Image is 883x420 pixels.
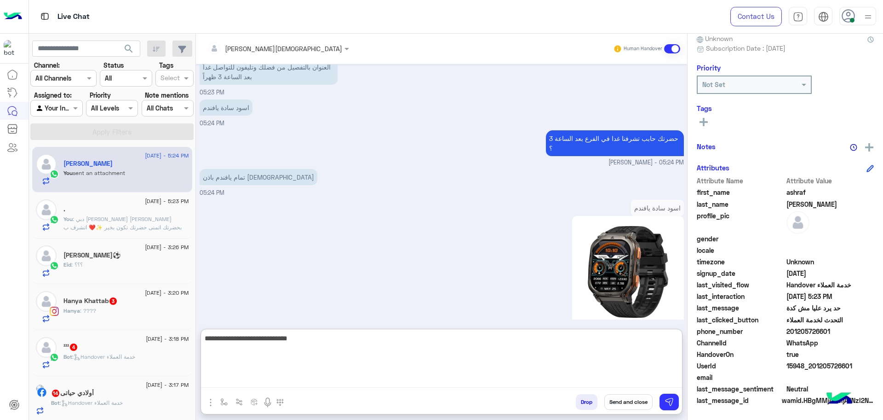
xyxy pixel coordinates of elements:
span: 15948_201205726601 [786,361,874,371]
img: select flow [220,398,228,406]
span: Bot [63,353,72,360]
span: : Handover خدمة العملاء [72,353,135,360]
p: 27/8/2025, 5:24 PM [200,99,252,116]
h6: Priority [697,64,721,72]
span: [DATE] - 5:24 PM [145,152,189,160]
span: sent an attachment [73,169,125,176]
img: notes [850,144,857,151]
img: 1403182699927242 [4,40,20,57]
label: Priority [90,90,111,100]
button: search [118,41,140,60]
span: signup_date [697,268,785,278]
a: Contact Us [730,7,782,26]
h5: أولادي حياتى [51,389,94,397]
h5: . [63,205,65,213]
span: true [786,350,874,359]
span: Hanya [63,307,80,314]
span: Pasha [786,199,874,209]
img: send message [665,397,674,407]
img: WhatsApp [50,261,59,270]
span: last_name [697,199,785,209]
h6: Attributes [697,163,729,172]
img: Instagram [50,307,59,316]
span: Attribute Name [697,176,785,186]
p: Live Chat [57,11,90,23]
span: HandoverOn [697,350,785,359]
img: defaultAdmin.png [36,291,57,312]
span: Attribute Value [786,176,874,186]
img: defaultAdmin.png [36,245,57,266]
img: Logo [4,7,22,26]
span: null [786,234,874,244]
img: WhatsApp [50,353,59,362]
a: tab [789,7,807,26]
span: Unknown [786,257,874,267]
span: phone_number [697,327,785,336]
img: defaultAdmin.png [36,154,57,175]
span: first_name [697,187,785,197]
span: 05:23 PM [200,89,224,96]
img: make a call [276,399,284,406]
span: search [123,43,134,54]
span: 0 [786,384,874,394]
span: 2025-08-27T14:23:56.630639Z [786,292,874,301]
img: send voice note [262,397,273,408]
span: timezone [697,257,785,267]
h5: Eid ELMANS⚽ [63,251,120,259]
img: Facebook [37,388,46,397]
span: UserId [697,361,785,371]
span: last_message [697,303,785,313]
span: التحدث لخدمة العملاء [786,315,874,325]
h6: Notes [697,142,716,151]
span: Subscription Date : [DATE] [706,43,786,53]
button: Send and close [604,394,653,410]
span: last_clicked_button [697,315,785,325]
span: null [786,245,874,255]
span: You [63,216,73,222]
label: Assigned to: [34,90,72,100]
span: ؟؟؟ [71,261,83,268]
span: 2025-05-14T13:28:06.39Z [786,268,874,278]
button: create order [247,394,262,409]
label: Channel: [34,60,60,70]
label: Note mentions [145,90,189,100]
img: Trigger scenario [235,398,243,406]
span: ???? [80,307,96,314]
span: 05:24 PM [200,120,224,127]
img: defaultAdmin.png [36,199,57,220]
span: 2 [786,338,874,348]
button: Apply Filters [30,123,194,140]
span: last_message_id [697,396,780,405]
p: 27/8/2025, 5:24 PM [200,169,317,185]
span: 3 [109,297,117,305]
button: Trigger scenario [232,394,247,409]
span: [DATE] - 5:23 PM [145,197,189,205]
img: create order [251,398,258,406]
span: ashraf [786,187,874,197]
span: locale [697,245,785,255]
img: hulul-logo.png [823,383,855,415]
img: defaultAdmin.png [786,211,809,234]
small: Human Handover [624,45,662,52]
h5: Hanya Khattab [63,297,118,305]
span: حد يرد عليا مش كدة [786,303,874,313]
img: send attachment [205,397,216,408]
span: [DATE] - 3:17 PM [146,381,189,389]
span: دبي فون تغريد محمد اهلا بحضرتك اتمنى حضرتك تكون بخير ✨❤️ اتشرف ب اسم حضرتك ؟ [63,216,182,239]
span: last_visited_flow [697,280,785,290]
span: 05:24 PM [200,189,224,196]
label: Tags [159,60,173,70]
img: tab [39,11,51,22]
div: Select [159,73,180,85]
h5: ²²² [63,343,78,351]
h6: Tags [697,104,874,112]
p: 27/8/2025, 5:24 PM [546,130,684,156]
span: null [786,373,874,382]
span: ChannelId [697,338,785,348]
span: last_interaction [697,292,785,301]
span: wamid.HBgMMjAxMjA1NzI2NjAxFQIAEhggNDNFN0FCNENBNjcxRDc5MDQ4RTZBMTU0RjgwNDVGQTMA [782,396,874,405]
p: 27/8/2025, 5:23 PM [200,59,338,85]
span: 14 [52,390,59,397]
span: Unknown [697,34,733,43]
span: [DATE] - 3:18 PM [146,335,189,343]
